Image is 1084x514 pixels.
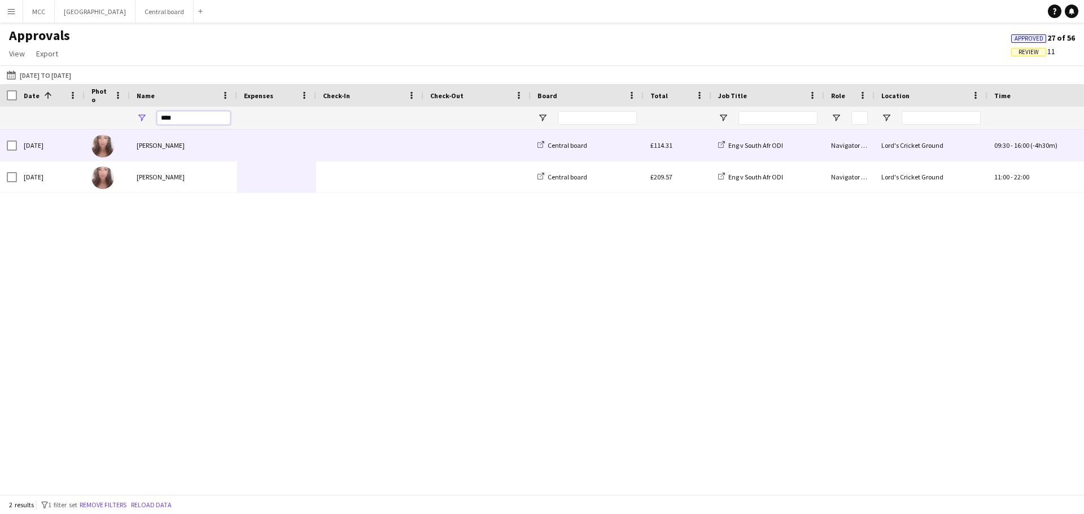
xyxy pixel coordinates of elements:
[137,113,147,123] button: Open Filter Menu
[824,130,875,161] div: Navigator (D&H B)
[650,141,672,150] span: £114.31
[718,113,728,123] button: Open Filter Menu
[650,173,672,181] span: £209.57
[91,135,114,157] img: Sophia Kaytaz
[32,46,63,61] a: Export
[130,130,237,161] div: [PERSON_NAME]
[1030,141,1057,150] span: (-4h30m)
[558,111,637,125] input: Board Filter Input
[129,499,174,511] button: Reload data
[994,173,1009,181] span: 11:00
[1014,141,1029,150] span: 16:00
[718,91,747,100] span: Job Title
[537,113,548,123] button: Open Filter Menu
[1011,33,1075,43] span: 27 of 56
[430,91,464,100] span: Check-Out
[831,91,845,100] span: Role
[91,87,110,104] span: Photo
[130,161,237,192] div: [PERSON_NAME]
[1011,46,1055,56] span: 11
[548,173,587,181] span: Central board
[1011,141,1013,150] span: -
[91,166,114,189] img: Sophia Kaytaz
[718,141,783,150] a: Eng v South Afr ODI
[323,91,350,100] span: Check-In
[244,91,273,100] span: Expenses
[728,173,783,181] span: Eng v South Afr ODI
[157,111,230,125] input: Name Filter Input
[537,173,587,181] a: Central board
[1014,173,1029,181] span: 22:00
[881,113,891,123] button: Open Filter Menu
[994,141,1009,150] span: 09:30
[718,173,783,181] a: Eng v South Afr ODI
[650,91,668,100] span: Total
[17,161,85,192] div: [DATE]
[1011,173,1013,181] span: -
[738,111,818,125] input: Job Title Filter Input
[137,91,155,100] span: Name
[537,91,557,100] span: Board
[881,91,910,100] span: Location
[831,113,841,123] button: Open Filter Menu
[1015,35,1043,42] span: Approved
[1019,49,1039,56] span: Review
[875,161,987,192] div: Lord's Cricket Ground
[902,111,981,125] input: Location Filter Input
[36,49,58,59] span: Export
[5,46,29,61] a: View
[55,1,135,23] button: [GEOGRAPHIC_DATA]
[537,141,587,150] a: Central board
[548,141,587,150] span: Central board
[9,49,25,59] span: View
[24,91,40,100] span: Date
[17,130,85,161] div: [DATE]
[824,161,875,192] div: Navigator (D&H B)
[135,1,194,23] button: Central board
[77,499,129,511] button: Remove filters
[875,130,987,161] div: Lord's Cricket Ground
[851,111,868,125] input: Role Filter Input
[5,68,73,82] button: [DATE] to [DATE]
[994,91,1011,100] span: Time
[23,1,55,23] button: MCC
[728,141,783,150] span: Eng v South Afr ODI
[48,500,77,509] span: 1 filter set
